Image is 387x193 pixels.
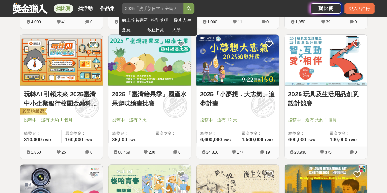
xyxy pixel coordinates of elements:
span: 4,000 [31,20,41,24]
span: 0 [178,150,180,154]
span: 1,850 [31,150,41,154]
img: Cover Image [20,34,103,85]
div: 登入 / 註冊 [344,3,375,14]
span: 39,000 [112,137,127,142]
img: Cover Image [285,34,367,85]
span: 6,600,000 [200,137,222,142]
span: 310,000 [24,137,42,142]
a: 線上報名專區 [122,17,148,24]
a: 玩轉AI 引領未來 2025臺灣中小企業銀行校園金融科技創意挑戰賽 [24,89,99,108]
a: Cover Image [196,34,279,86]
input: 2025「洗手新日常：全民 ALL IN」洗手歌全台徵選 [122,3,183,14]
span: 1,000 [207,20,217,24]
span: TWD [348,138,356,142]
span: 總獎金： [288,130,322,136]
span: 總獎金： [200,130,234,136]
span: 39 [326,20,330,24]
span: 600,000 [288,137,306,142]
a: 2025 玩具及生活用品創意設計競賽 [288,89,363,108]
a: 作品集 [98,4,117,13]
span: TWD [264,138,273,142]
span: 總獎金： [112,130,148,136]
span: 最高獎金： [330,130,363,136]
span: 19 [265,150,270,154]
span: 160,000 [65,137,83,142]
span: 投稿中：還有 大約 1 個月 [288,117,363,123]
img: 老闆娘嚴選 [19,107,47,116]
span: 投稿中：還有 2 天 [112,117,187,123]
span: TWD [43,138,51,142]
span: TWD [84,138,92,142]
a: 大學 [172,27,194,33]
span: 41 [61,20,66,24]
img: Cover Image [108,34,191,85]
span: 60,469 [118,150,130,154]
span: 200 [149,150,155,154]
span: 0 [355,150,357,154]
span: 375 [325,150,332,154]
a: 2025「小夢想．大志氣」追夢計畫 [200,89,275,108]
span: 投稿中：還有 12 天 [200,117,275,123]
span: TWD [223,138,231,142]
span: 1,500,000 [242,137,263,142]
span: 23,938 [294,150,307,154]
img: Cover Image [196,34,279,85]
a: 找比賽 [54,4,73,13]
a: 創意 [122,27,144,33]
a: 截止日期 [147,27,169,33]
a: 辦比賽 [311,3,341,14]
span: 100,000 [330,137,348,142]
a: Cover Image [20,34,103,86]
span: 0 [266,20,269,24]
span: 0 [90,150,92,154]
span: 11 [238,20,242,24]
a: 跑步人生 [174,17,194,24]
span: TWD [307,138,315,142]
a: 2025「臺灣繪果季」國產水果趣味繪畫比賽 [112,89,187,108]
span: TWD [128,138,136,142]
span: 總獎金： [24,130,58,136]
span: 177 [237,150,244,154]
span: 25 [61,150,66,154]
span: 0 [90,20,92,24]
span: -- [156,137,159,142]
span: 最高獎金： [242,130,275,136]
a: Cover Image [108,34,191,86]
a: Cover Image [285,34,367,86]
span: 最高獎金： [65,130,99,136]
a: 找活動 [76,4,95,13]
span: 1,950 [295,20,305,24]
span: 0 [355,20,357,24]
a: 特別獎項 [151,17,171,24]
span: 投稿中：還有 大約 1 個月 [24,117,99,123]
span: 24,816 [206,150,218,154]
span: 最高獎金： [156,130,187,136]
